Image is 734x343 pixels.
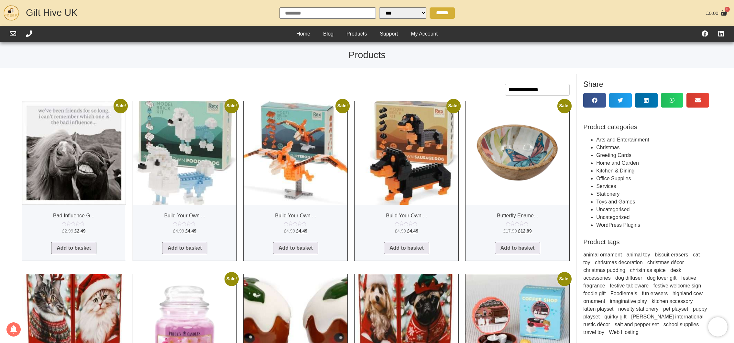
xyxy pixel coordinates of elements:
[296,229,307,234] bdi: 4.49
[26,7,78,18] a: Gift Hive UK
[705,7,729,18] a: £0.00 0
[22,210,126,221] h2: Bad Influence G...
[373,29,404,39] a: Support
[663,322,699,327] a: school supplies (1 product)
[173,221,197,226] div: Rated 0 out of 5
[583,267,681,281] a: desk accessories (1 product)
[653,283,701,288] a: festive welcome sign (1 product)
[647,275,677,281] a: dog lover gift (1 product)
[583,238,709,246] h5: Product tags
[596,191,619,197] a: Stationery
[225,272,239,286] span: Sale!
[340,29,373,39] a: Products
[596,207,630,212] a: Uncategorised
[407,229,410,234] span: £
[74,229,77,234] span: £
[610,298,647,304] a: imaginative play (2 products)
[583,267,625,273] a: christmas pudding (1 product)
[655,252,688,257] a: biscuit erasers (1 product)
[706,10,718,16] bdi: 0.00
[596,176,631,181] a: Office Supplies
[335,99,350,113] span: Sale!
[557,99,572,113] span: Sale!
[663,306,688,312] a: pet playset (2 products)
[296,229,299,234] span: £
[596,152,631,158] a: Greeting Cards
[62,229,65,234] span: £
[604,314,626,319] a: quirky gift (1 product)
[355,101,458,237] a: Sale! Build Your Own ...Rated 0 out of 5
[596,160,639,166] a: Home and Garden
[718,30,724,37] a: Find Us On LinkedIn
[615,322,659,327] a: salt and pepper set (1 product)
[384,242,429,254] a: Add to basket: “Build Your Own Sausage Dog Model Brick Kit”
[615,275,642,281] a: dog diffuser (1 product)
[26,30,32,38] div: Call Us
[610,283,649,288] a: festive tableware (1 product)
[596,222,640,228] a: WordPress Plugins
[355,210,458,221] h2: Build Your Own ...
[518,229,521,234] span: £
[708,317,728,337] iframe: Brevo live chat
[725,7,730,12] span: 0
[133,210,237,221] h2: Build Your Own ...
[503,229,517,234] bdi: 17.99
[290,29,444,39] nav: Header Menu
[185,229,196,234] bdi: 4.49
[3,5,19,21] img: GHUK-Site-Icon-2024-2
[583,322,610,327] a: rustic décor (1 product)
[647,260,684,265] a: christmas décor (1 product)
[284,221,308,226] div: Rated 0 out of 5
[557,272,572,286] span: Sale!
[518,229,532,234] bdi: 12.99
[596,183,616,189] a: Services
[22,101,126,237] a: Sale! Bad Influence G...Rated 0 out of 5
[284,229,287,234] span: £
[609,329,639,335] a: Web Hosting (0 products)
[466,101,569,237] a: Sale! Butterfly Ename...Rated 0 out of 5
[642,291,668,296] a: fun erasers (1 product)
[596,214,630,220] a: Uncategorized
[133,101,237,205] img: Build Your Own Poodle Model Brick Kit
[355,101,458,205] img: Build Your Own Sausage Dog Model Brick Kit
[595,260,643,265] a: christmas decoration (1 product)
[503,229,506,234] span: £
[583,252,622,257] a: animal ornament (1 product)
[404,29,444,39] a: My Account
[62,229,73,234] bdi: 2.99
[62,221,86,226] div: Rated 0 out of 5
[652,298,693,304] a: kitchen accessory (1 product)
[225,99,239,113] span: Sale!
[627,252,650,257] a: animal toy (1 product)
[506,221,530,226] div: Rated 0 out of 5
[495,242,540,254] a: Add to basket: “Butterfly Enamel Bowl”
[583,93,606,108] div: Share on facebook
[631,314,703,319] a: rex international (2 products)
[618,306,659,312] a: novelty stationery (1 product)
[273,242,318,254] a: Add to basket: “Build Your Own Pterodactyl Dinosaur Model Brick Kit”
[173,229,184,234] bdi: 4.99
[185,229,188,234] span: £
[609,93,632,108] div: Share on twitter
[505,84,570,96] select: Shop order
[51,242,96,254] a: Add to basket: “Bad Influence Greeting Card”
[114,99,128,113] span: Sale!
[395,229,406,234] bdi: 4.99
[635,93,658,108] div: Share on linkedin
[702,30,708,37] a: Visit our Facebook Page
[133,101,237,237] a: Sale! Build Your Own ...Rated 0 out of 5
[10,30,16,37] a: Email Us
[22,101,126,205] img: Bad Influence Greeting Card
[173,229,176,234] span: £
[244,101,347,205] img: Build Your Own Pterodactyl Dinosaur Model Brick Kit
[317,29,340,39] a: Blog
[706,10,709,16] span: £
[630,267,665,273] a: christmas spice (1 product)
[583,81,709,88] h5: Share
[583,123,709,131] h5: Product categories
[74,229,85,234] bdi: 2.49
[284,229,295,234] bdi: 4.99
[244,210,347,221] h2: Build Your Own ...
[395,229,398,234] span: £
[583,329,604,335] a: travel toy (2 products)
